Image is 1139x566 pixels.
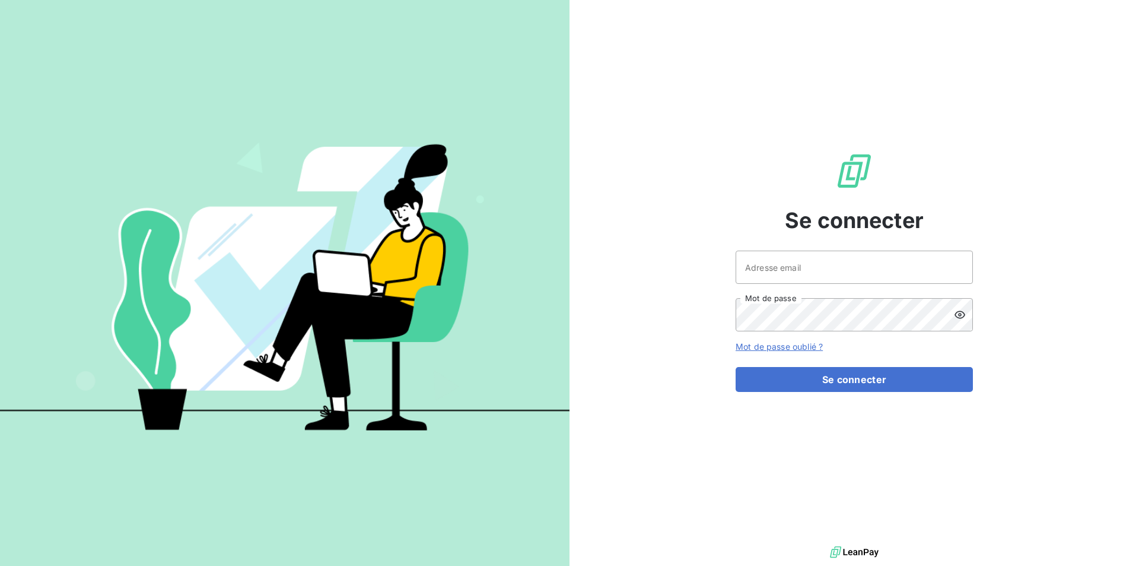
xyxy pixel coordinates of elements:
[830,543,879,561] img: logo
[736,251,973,284] input: placeholder
[835,152,873,190] img: Logo LeanPay
[736,342,823,352] a: Mot de passe oublié ?
[785,204,924,236] span: Se connecter
[736,367,973,392] button: Se connecter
